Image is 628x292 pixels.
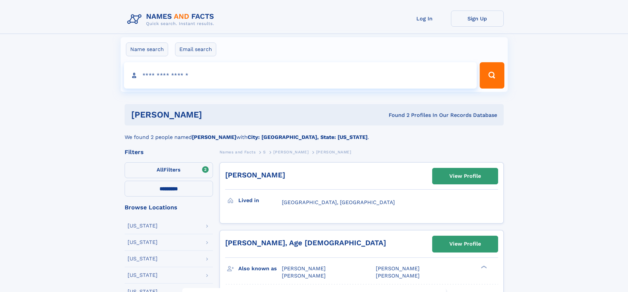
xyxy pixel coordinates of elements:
b: [PERSON_NAME] [192,134,236,140]
a: Names and Facts [220,148,256,156]
div: [US_STATE] [128,273,158,278]
a: Log In [398,11,451,27]
label: Name search [126,42,168,56]
label: Filters [125,162,213,178]
div: [US_STATE] [128,240,158,245]
span: S [263,150,266,154]
span: [PERSON_NAME] [376,273,420,279]
a: [PERSON_NAME], Age [DEMOGRAPHIC_DATA] [225,239,386,247]
div: ❯ [479,265,487,269]
span: [PERSON_NAME] [273,150,309,154]
button: Search Button [480,62,504,89]
a: S [263,148,266,156]
span: All [157,167,164,173]
div: Filters [125,149,213,155]
a: View Profile [433,236,498,252]
a: [PERSON_NAME] [225,171,285,179]
span: [PERSON_NAME] [282,265,326,272]
div: Found 2 Profiles In Our Records Database [295,112,497,119]
h1: [PERSON_NAME] [131,111,295,119]
div: We found 2 people named with . [125,125,504,141]
b: City: [GEOGRAPHIC_DATA], State: [US_STATE] [248,134,368,140]
a: View Profile [433,168,498,184]
div: View Profile [449,169,481,184]
img: Logo Names and Facts [125,11,220,28]
div: Browse Locations [125,204,213,210]
span: [PERSON_NAME] [376,265,420,272]
div: [US_STATE] [128,223,158,228]
h3: Also known as [238,263,282,274]
span: [GEOGRAPHIC_DATA], [GEOGRAPHIC_DATA] [282,199,395,205]
span: [PERSON_NAME] [316,150,351,154]
div: View Profile [449,236,481,252]
h3: Lived in [238,195,282,206]
span: [PERSON_NAME] [282,273,326,279]
a: Sign Up [451,11,504,27]
a: [PERSON_NAME] [273,148,309,156]
input: search input [124,62,477,89]
label: Email search [175,42,216,56]
div: [US_STATE] [128,256,158,261]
